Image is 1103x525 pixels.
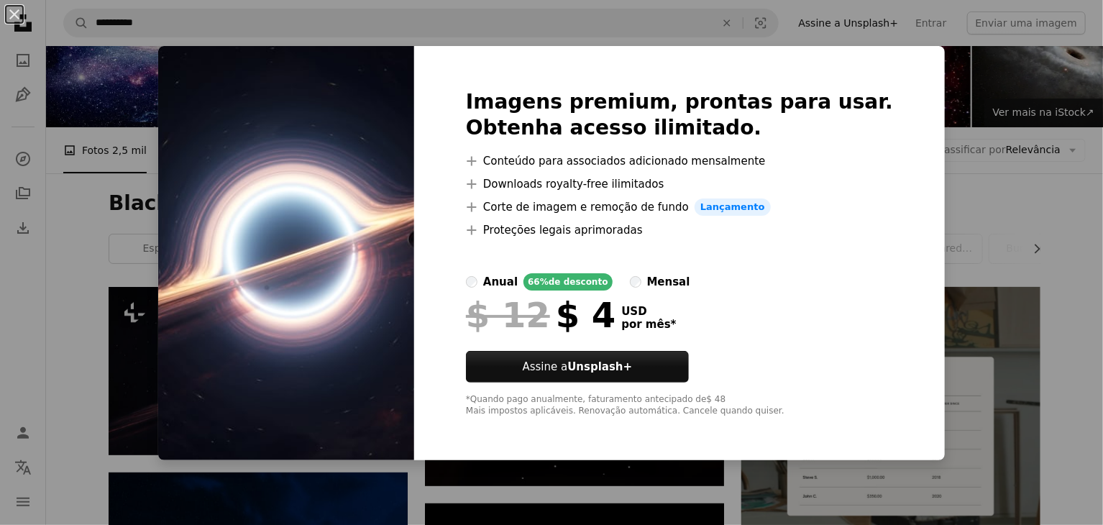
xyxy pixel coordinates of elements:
[466,351,689,383] button: Assine aUnsplash+
[695,198,771,216] span: Lançamento
[158,46,414,460] img: premium_photo-1690571200236-0f9098fc6ca9
[466,175,893,193] li: Downloads royalty-free ilimitados
[647,273,690,291] div: mensal
[621,305,676,318] span: USD
[466,152,893,170] li: Conteúdo para associados adicionado mensalmente
[466,296,615,334] div: $ 4
[466,394,893,417] div: *Quando pago anualmente, faturamento antecipado de $ 48 Mais impostos aplicáveis. Renovação autom...
[483,273,518,291] div: anual
[466,89,893,141] h2: Imagens premium, prontas para usar. Obtenha acesso ilimitado.
[466,198,893,216] li: Corte de imagem e remoção de fundo
[466,276,477,288] input: anual66%de desconto
[567,360,632,373] strong: Unsplash+
[523,273,612,291] div: 66% de desconto
[630,276,641,288] input: mensal
[466,222,893,239] li: Proteções legais aprimoradas
[621,318,676,331] span: por mês *
[466,296,550,334] span: $ 12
